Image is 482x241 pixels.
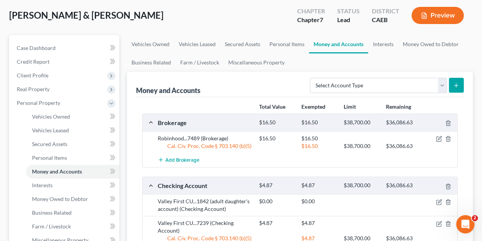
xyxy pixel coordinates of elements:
a: Business Related [26,206,119,220]
div: CAEB [372,16,399,24]
iframe: Intercom live chat [456,215,474,233]
span: 7 [320,16,323,23]
a: Vehicles Owned [127,35,174,53]
div: Valley First CU...1842 (adult daughter's account) (Checking Account) [154,198,255,213]
a: Interests [26,178,119,192]
div: Brokerage [154,119,255,127]
div: $36,086.63 [382,119,424,126]
div: $36,086.63 [382,182,424,189]
div: $4.87 [255,219,298,227]
a: Miscellaneous Property [224,53,289,72]
div: $4.87 [255,182,298,189]
div: $0.00 [298,198,340,205]
div: District [372,7,399,16]
a: Money Owed to Debtor [398,35,463,53]
a: Business Related [127,53,176,72]
div: Lead [337,16,360,24]
span: Real Property [17,86,50,92]
div: $38,700.00 [340,142,382,150]
span: Money Owed to Debtor [32,196,88,202]
a: Farm / Livestock [26,220,119,233]
a: Credit Report [11,55,119,69]
span: Vehicles Owned [32,113,70,120]
a: Secured Assets [220,35,265,53]
span: Credit Report [17,58,50,65]
a: Money and Accounts [309,35,368,53]
div: Status [337,7,360,16]
a: Personal Items [26,151,119,165]
span: Case Dashboard [17,45,56,51]
a: Secured Assets [26,137,119,151]
div: Cal. Civ. Proc. Code § 703.140 (b)(5) [154,142,255,150]
div: Checking Account [154,182,255,190]
a: Vehicles Leased [26,124,119,137]
span: Personal Items [32,154,67,161]
div: $38,700.00 [340,182,382,189]
span: 2 [472,215,478,221]
span: Personal Property [17,100,60,106]
div: $36,086.63 [382,142,424,150]
strong: Total Value [259,103,285,110]
div: Chapter [297,16,325,24]
span: Money and Accounts [32,168,82,175]
a: Vehicles Leased [174,35,220,53]
a: Case Dashboard [11,41,119,55]
span: Business Related [32,209,72,216]
div: $4.87 [298,182,340,189]
a: Interests [368,35,398,53]
a: Money Owed to Debtor [26,192,119,206]
span: Secured Assets [32,141,67,147]
div: $16.50 [298,142,340,150]
a: Farm / Livestock [176,53,224,72]
span: Client Profile [17,72,48,79]
div: $16.50 [255,119,298,126]
a: Money and Accounts [26,165,119,178]
strong: Remaining [386,103,411,110]
strong: Limit [344,103,356,110]
div: $16.50 [255,135,298,142]
span: [PERSON_NAME] & [PERSON_NAME] [9,10,163,21]
a: Vehicles Owned [26,110,119,124]
button: Preview [412,7,464,24]
div: $4.87 [298,219,340,227]
button: Add Brokerage [158,153,199,167]
div: $16.50 [298,119,340,126]
span: Interests [32,182,53,188]
div: Robinhood...7489 (Brokerage) [154,135,255,142]
strong: Exempted [301,103,325,110]
a: Personal Items [265,35,309,53]
div: $38,700.00 [340,119,382,126]
div: Money and Accounts [136,86,200,95]
div: Chapter [297,7,325,16]
div: Valley First CU...7239 (Checking Account) [154,219,255,235]
span: Farm / Livestock [32,223,71,230]
span: Vehicles Leased [32,127,69,133]
div: $0.00 [255,198,298,205]
span: Add Brokerage [165,157,199,163]
div: $16.50 [298,135,340,142]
